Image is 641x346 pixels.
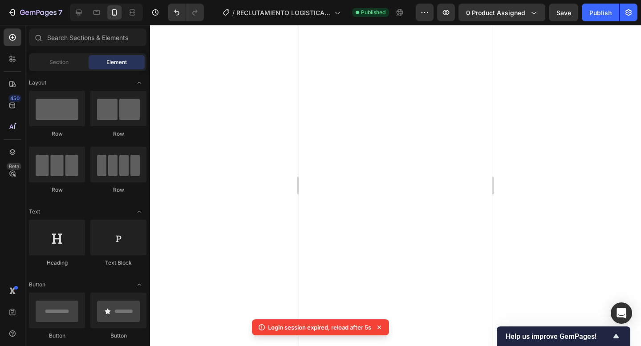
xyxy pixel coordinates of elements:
[132,76,146,90] span: Toggle open
[506,331,621,342] button: Show survey - Help us improve GemPages!
[589,8,612,17] div: Publish
[299,25,492,346] iframe: Design area
[29,208,40,216] span: Text
[506,332,611,341] span: Help us improve GemPages!
[232,8,235,17] span: /
[361,8,385,16] span: Published
[29,28,146,46] input: Search Sections & Elements
[8,95,21,102] div: 450
[466,8,525,17] span: 0 product assigned
[4,4,66,21] button: 7
[58,7,62,18] p: 7
[49,58,69,66] span: Section
[90,332,146,340] div: Button
[132,278,146,292] span: Toggle open
[236,8,331,17] span: RECLUTAMIENTO LOGISTICA COD
[29,281,45,289] span: Button
[549,4,578,21] button: Save
[582,4,619,21] button: Publish
[29,259,85,267] div: Heading
[29,130,85,138] div: Row
[90,186,146,194] div: Row
[29,332,85,340] div: Button
[268,323,371,332] p: Login session expired, reload after 5s
[29,79,46,87] span: Layout
[106,58,127,66] span: Element
[90,130,146,138] div: Row
[611,302,632,324] div: Open Intercom Messenger
[132,205,146,219] span: Toggle open
[458,4,545,21] button: 0 product assigned
[29,186,85,194] div: Row
[556,9,571,16] span: Save
[90,259,146,267] div: Text Block
[168,4,204,21] div: Undo/Redo
[7,163,21,170] div: Beta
